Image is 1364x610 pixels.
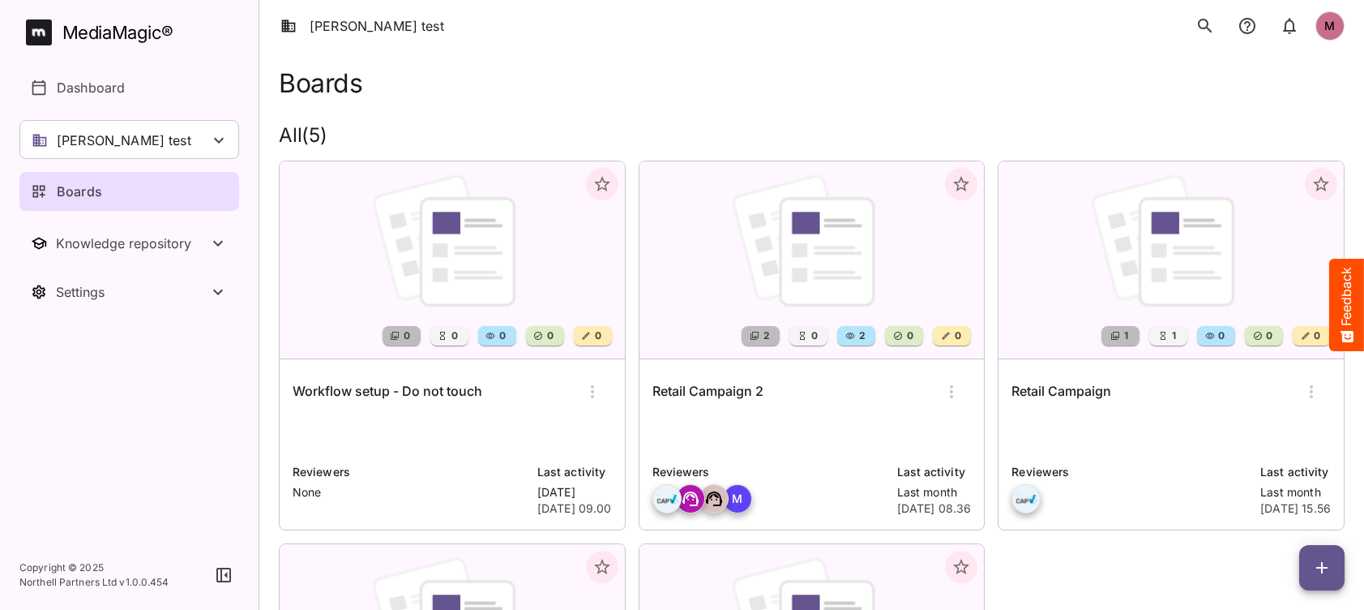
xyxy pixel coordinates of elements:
div: Settings [56,284,208,300]
span: 0 [810,328,818,344]
span: 0 [498,328,506,344]
h6: Workflow setup - Do not touch [293,381,482,402]
p: Last activity [897,463,972,481]
img: Retail Campaign [998,161,1344,359]
p: Northell Partners Ltd v 1.0.0.454 [19,575,169,590]
a: MediaMagic® [26,19,239,45]
p: Reviewers [652,463,887,481]
p: [DATE] [537,484,612,500]
p: [DATE] 08.36 [897,500,972,517]
button: notifications [1273,10,1306,42]
nav: Knowledge repository [19,224,239,263]
span: 2 [762,328,770,344]
div: M [723,484,752,513]
div: Knowledge repository [56,235,208,251]
p: Last activity [537,463,612,481]
p: Copyright © 2025 [19,561,169,575]
div: MediaMagic ® [62,19,173,46]
h6: Retail Campaign [1011,381,1111,402]
p: Last month [1260,484,1331,500]
span: 0 [1312,328,1320,344]
span: 0 [953,328,961,344]
h1: Boards [279,68,362,98]
span: 0 [905,328,913,344]
p: [DATE] 09.00 [537,500,612,517]
span: 0 [1216,328,1225,344]
a: Boards [19,172,239,211]
h6: Retail Campaign 2 [652,381,763,402]
p: [DATE] 15.56 [1260,500,1331,517]
img: Workflow setup - Do not touch [280,161,625,359]
p: Reviewers [293,463,528,481]
span: 1 [1170,328,1176,344]
button: notifications [1231,10,1264,42]
p: Reviewers [1011,463,1251,481]
p: Last activity [1260,463,1331,481]
span: 0 [545,328,554,344]
p: Dashboard [57,78,125,97]
p: None [293,484,528,500]
p: Last month [897,484,972,500]
span: 0 [402,328,410,344]
span: 0 [450,328,458,344]
p: Boards [57,182,102,201]
span: 1 [1122,328,1128,344]
button: Toggle Knowledge repository [19,224,239,263]
nav: Settings [19,273,239,311]
button: Feedback [1329,259,1364,351]
button: search [1189,10,1221,42]
p: [PERSON_NAME] test [57,131,191,150]
button: Toggle Settings [19,273,239,311]
div: M [1315,11,1345,41]
a: Dashboard [19,68,239,107]
span: 0 [1264,328,1272,344]
img: Retail Campaign 2 [639,161,985,359]
span: 0 [593,328,601,344]
h2: All ( 5 ) [279,124,1345,148]
span: 2 [857,328,866,344]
